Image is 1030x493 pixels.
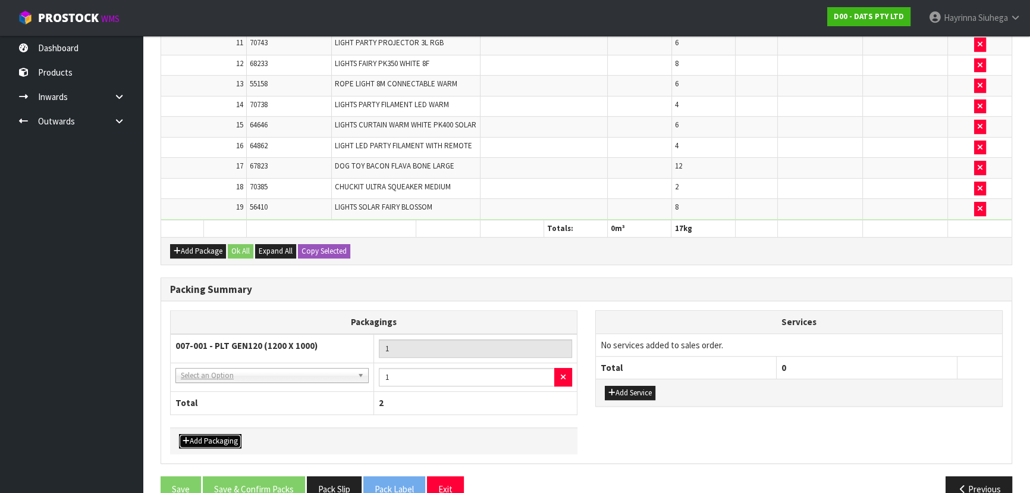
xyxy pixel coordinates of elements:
span: 70738 [250,99,268,110]
span: 17 [236,161,243,171]
span: Hayrinna [944,12,976,23]
img: cube-alt.png [18,10,33,25]
h3: Packing Summary [170,284,1003,295]
span: 16 [236,141,243,151]
span: 8 [675,58,679,68]
span: 0 [611,223,615,233]
span: 11 [236,38,243,48]
span: Siuhega [978,12,1008,23]
span: 67823 [250,161,268,171]
span: 2 [675,182,679,192]
span: LIGHTS SOLAR FAIRY BLOSSOM [335,202,432,212]
span: 0 [781,362,786,373]
span: ProStock [38,10,99,26]
span: 68233 [250,58,268,68]
span: CHUCKIT ULTRA SQUEAKER MEDIUM [335,182,451,192]
th: Packagings [171,311,577,334]
span: DOG TOY BACON FLAVA BONE LARGE [335,161,454,171]
th: Services [596,311,1002,333]
span: 4 [675,99,679,110]
button: Expand All [255,244,296,258]
strong: 007-001 - PLT GEN120 (1200 X 1000) [175,340,318,351]
span: LIGHT PARTY PROJECTOR 3L RGB [335,38,444,48]
th: Totals: [544,220,607,237]
strong: D00 - DATS PTY LTD [834,11,904,21]
button: Add Service [605,386,655,400]
span: Expand All [259,246,293,256]
span: ROPE LIGHT 8M CONNECTABLE WARM [335,79,457,89]
span: 12 [236,58,243,68]
span: 12 [675,161,682,171]
span: 55158 [250,79,268,89]
span: 14 [236,99,243,110]
a: D00 - DATS PTY LTD [827,7,910,26]
span: 19 [236,202,243,212]
span: 13 [236,79,243,89]
span: 8 [675,202,679,212]
span: LIGHTS PARTY FILAMENT LED WARM [335,99,449,110]
th: Total [596,357,777,379]
span: Select an Option [181,369,353,383]
button: Add Packaging [179,434,241,448]
span: 6 [675,79,679,89]
span: 2 [379,397,384,408]
span: 4 [675,141,679,151]
span: 64646 [250,120,268,130]
span: 56410 [250,202,268,212]
span: LIGHTS FAIRY PK350 WHITE 8F [335,58,429,68]
span: 18 [236,182,243,192]
span: 64862 [250,141,268,151]
small: WMS [101,13,120,24]
th: kg [671,220,735,237]
span: 70385 [250,182,268,192]
span: 70743 [250,38,268,48]
span: 6 [675,38,679,48]
button: Copy Selected [298,244,350,258]
th: Total [171,392,374,414]
button: Add Package [170,244,226,258]
span: 15 [236,120,243,130]
th: m³ [608,220,671,237]
span: LIGHTS CURTAIN WARM WHITE PK400 SOLAR [335,120,476,130]
span: LIGHT LED PARTY FILAMENT WITH REMOTE [335,141,472,151]
span: 17 [674,223,683,233]
td: No services added to sales order. [596,333,1002,356]
span: 6 [675,120,679,130]
button: Ok All [228,244,253,258]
